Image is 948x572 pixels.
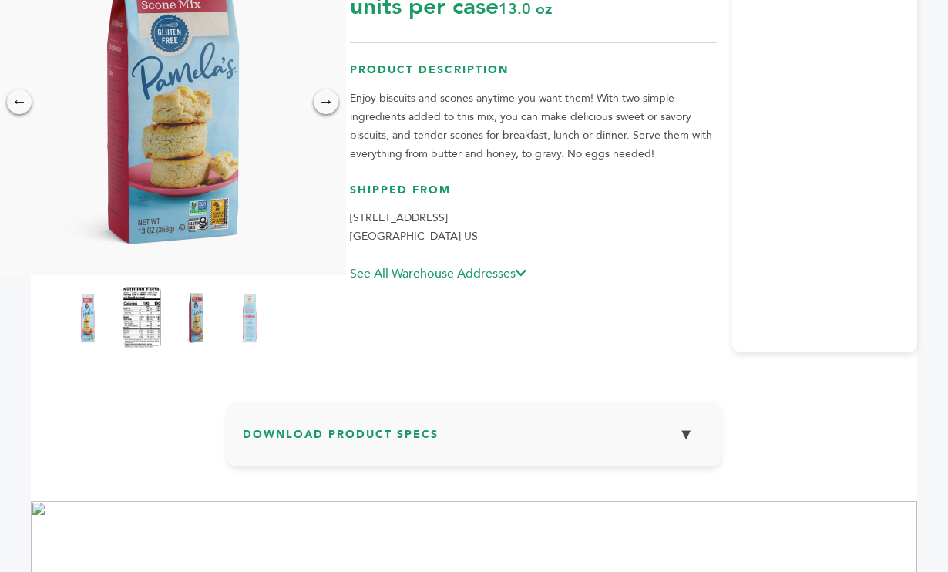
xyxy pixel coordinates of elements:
p: Enjoy biscuits and scones anytime you want them! With two simple ingredients added to this mix, y... [350,89,717,163]
h3: Shipped From [350,183,717,210]
img: Biscuit and Scone Mix, 13oz. 6 units per case 13.0 oz [176,287,215,348]
img: Biscuit and Scone Mix, 13oz. 6 units per case 13.0 oz [230,287,269,348]
h3: Download Product Specs [243,418,705,463]
div: ← [7,89,32,114]
h3: Product Description [350,62,717,89]
img: Biscuit and Scone Mix, 13oz. 6 units per case 13.0 oz Product Label [69,287,107,348]
button: ▼ [667,418,705,451]
a: See All Warehouse Addresses [350,265,526,282]
p: [STREET_ADDRESS] [GEOGRAPHIC_DATA] US [350,209,717,246]
img: Biscuit and Scone Mix, 13oz. 6 units per case 13.0 oz Nutrition Info [123,287,161,348]
div: → [314,89,338,114]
